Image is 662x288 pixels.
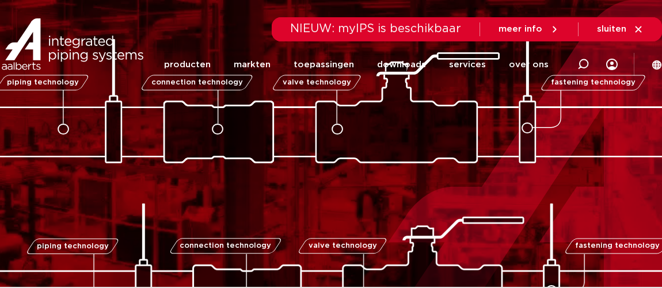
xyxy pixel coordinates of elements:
span: fastening technology [575,242,659,249]
span: piping technology [36,243,108,250]
a: toepassingen [294,43,354,87]
a: sluiten [597,24,644,34]
span: NIEUW: myIPS is beschikbaar [290,23,461,34]
span: sluiten [597,25,626,33]
nav: Menu [164,43,549,87]
a: downloads [377,43,426,87]
span: meer info [499,25,542,33]
span: connection technology [180,242,272,249]
span: valve technology [308,242,376,249]
a: producten [164,43,211,87]
a: over ons [509,43,549,87]
a: meer info [499,24,560,34]
a: markten [234,43,271,87]
a: services [449,43,486,87]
